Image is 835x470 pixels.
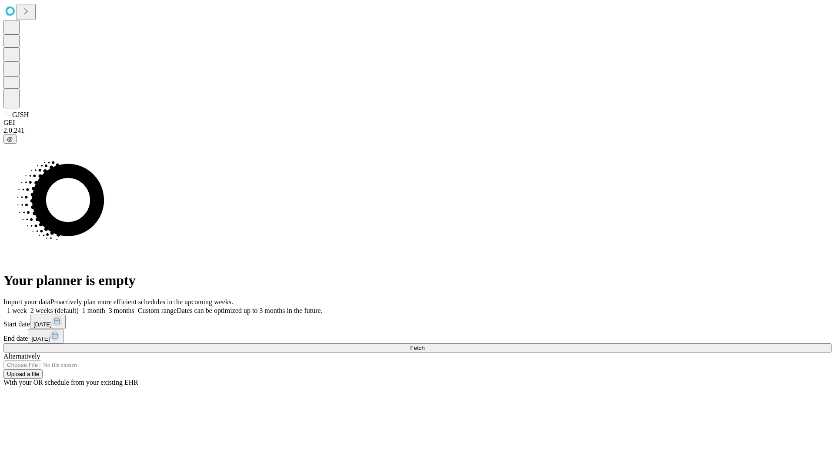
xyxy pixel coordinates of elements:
div: End date [3,329,832,343]
span: Dates can be optimized up to 3 months in the future. [177,307,322,314]
span: [DATE] [31,336,50,342]
span: Fetch [410,345,424,351]
h1: Your planner is empty [3,272,832,289]
div: Start date [3,315,832,329]
div: 2.0.241 [3,127,832,134]
span: 1 month [82,307,105,314]
span: GJSH [12,111,29,118]
span: @ [7,136,13,142]
button: @ [3,134,17,144]
button: [DATE] [28,329,63,343]
span: 1 week [7,307,27,314]
span: 3 months [109,307,134,314]
span: 2 weeks (default) [30,307,79,314]
span: [DATE] [33,321,52,328]
span: With your OR schedule from your existing EHR [3,379,138,386]
button: [DATE] [30,315,66,329]
button: Upload a file [3,369,43,379]
span: Import your data [3,298,50,305]
button: Fetch [3,343,832,352]
span: Proactively plan more efficient schedules in the upcoming weeks. [50,298,233,305]
div: GEI [3,119,832,127]
span: Custom range [138,307,177,314]
span: Alternatively [3,352,40,360]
